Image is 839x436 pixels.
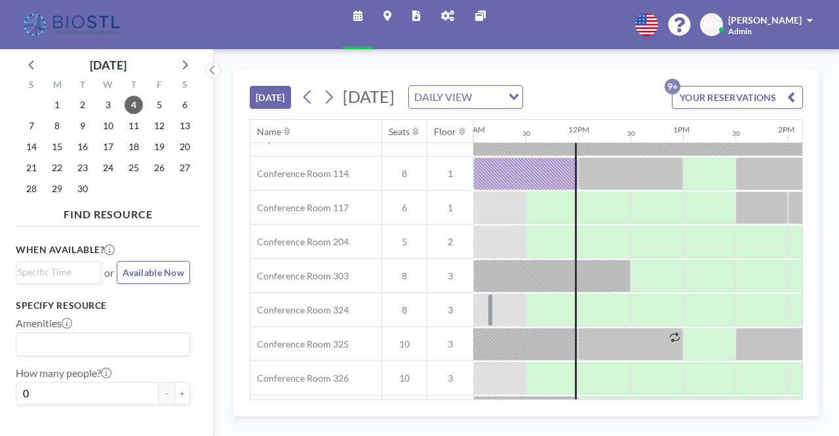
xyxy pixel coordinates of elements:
span: Thursday, September 18, 2025 [125,138,143,156]
span: Monday, September 1, 2025 [48,96,66,114]
span: Friday, September 26, 2025 [150,159,168,177]
span: Thursday, September 11, 2025 [125,117,143,135]
div: F [146,77,172,94]
span: Conference Room 325 [250,338,349,350]
span: Friday, September 12, 2025 [150,117,168,135]
div: 1PM [673,125,690,134]
button: [DATE] [250,86,291,109]
span: Wednesday, September 24, 2025 [99,159,117,177]
span: Wednesday, September 10, 2025 [99,117,117,135]
span: Tuesday, September 23, 2025 [73,159,92,177]
span: Sunday, September 14, 2025 [22,138,41,156]
div: Search for option [16,333,189,355]
span: 3 [427,372,473,384]
span: 3 [427,270,473,282]
div: M [45,77,70,94]
span: Conference Room 303 [250,270,349,282]
span: Friday, September 5, 2025 [150,96,168,114]
span: Monday, September 29, 2025 [48,180,66,198]
div: Search for option [409,86,522,108]
span: Conference Room 114 [250,168,349,180]
span: Tuesday, September 9, 2025 [73,117,92,135]
span: Thursday, September 4, 2025 [125,96,143,114]
div: Search for option [16,262,101,282]
span: 8 [382,168,427,180]
span: MH [704,19,720,31]
div: Seats [389,126,410,138]
span: Conference Room 324 [250,304,349,316]
span: Sunday, September 28, 2025 [22,180,41,198]
div: W [96,77,121,94]
span: Conference Room 326 [250,372,349,384]
span: Friday, September 19, 2025 [150,138,168,156]
div: 11AM [463,125,485,134]
div: 30 [627,129,635,138]
span: Thursday, September 25, 2025 [125,159,143,177]
div: 12PM [568,125,589,134]
div: 30 [522,129,530,138]
label: Amenities [16,317,72,330]
span: Available Now [123,267,184,278]
span: Saturday, September 6, 2025 [176,96,194,114]
span: 3 [427,304,473,316]
span: Monday, September 8, 2025 [48,117,66,135]
span: Wednesday, September 3, 2025 [99,96,117,114]
span: 1 [427,202,473,214]
div: T [70,77,96,94]
span: Sunday, September 21, 2025 [22,159,41,177]
span: [DATE] [343,87,395,106]
span: Tuesday, September 2, 2025 [73,96,92,114]
span: 10 [382,372,427,384]
span: [PERSON_NAME] [728,14,802,26]
span: Wednesday, September 17, 2025 [99,138,117,156]
span: Saturday, September 27, 2025 [176,159,194,177]
span: Admin [728,26,752,36]
span: Monday, September 15, 2025 [48,138,66,156]
span: 5 [382,236,427,248]
div: 2PM [778,125,794,134]
span: 8 [382,270,427,282]
p: 9+ [665,79,680,94]
span: Tuesday, September 30, 2025 [73,180,92,198]
span: Saturday, September 20, 2025 [176,138,194,156]
div: T [121,77,146,94]
span: 6 [382,202,427,214]
h3: Specify resource [16,300,190,311]
span: DAILY VIEW [412,89,475,106]
label: How many people? [16,367,111,380]
input: Search for option [18,265,94,279]
button: - [159,382,174,405]
span: 3 [427,338,473,350]
span: Conference Room 117 [250,202,349,214]
div: S [19,77,45,94]
div: Floor [434,126,456,138]
div: 30 [732,129,740,138]
div: [DATE] [90,56,127,74]
span: Conference Room 204 [250,236,349,248]
span: 2 [427,236,473,248]
span: Sunday, September 7, 2025 [22,117,41,135]
span: Monday, September 22, 2025 [48,159,66,177]
button: YOUR RESERVATIONS9+ [672,86,803,109]
img: organization-logo [21,12,125,38]
input: Search for option [18,336,182,353]
div: S [172,77,197,94]
div: Name [257,126,281,138]
button: Available Now [117,261,190,284]
span: 1 [427,168,473,180]
input: Search for option [476,89,501,106]
span: 8 [382,304,427,316]
span: Saturday, September 13, 2025 [176,117,194,135]
span: Tuesday, September 16, 2025 [73,138,92,156]
span: or [104,266,114,279]
button: + [174,382,190,405]
h4: FIND RESOURCE [16,203,201,221]
span: 10 [382,338,427,350]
